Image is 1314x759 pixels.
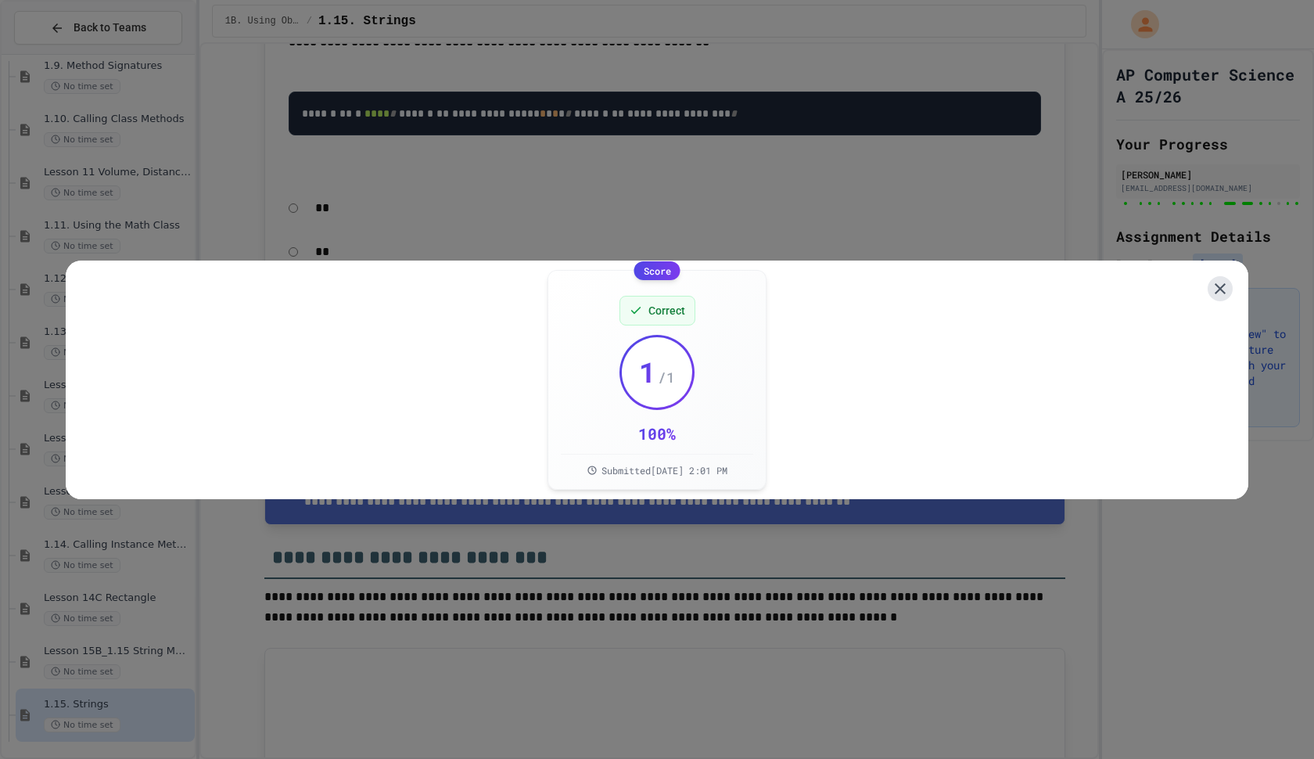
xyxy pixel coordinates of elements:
[658,366,675,388] span: / 1
[639,356,656,387] span: 1
[634,261,680,280] div: Score
[638,423,676,444] div: 100 %
[648,303,685,318] span: Correct
[601,464,727,477] span: Submitted [DATE] 2:01 PM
